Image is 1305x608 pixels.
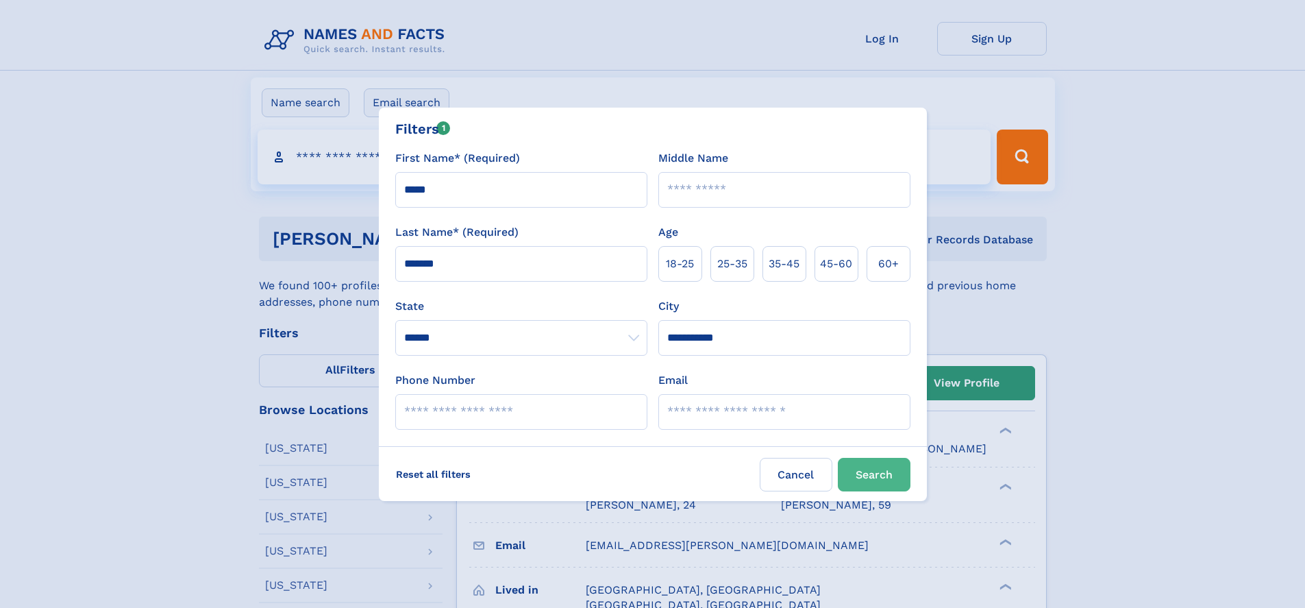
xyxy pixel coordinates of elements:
[760,458,832,491] label: Cancel
[820,256,852,272] span: 45‑60
[878,256,899,272] span: 60+
[658,224,678,241] label: Age
[666,256,694,272] span: 18‑25
[395,150,520,167] label: First Name* (Required)
[395,119,451,139] div: Filters
[387,458,480,491] label: Reset all filters
[769,256,799,272] span: 35‑45
[395,372,475,389] label: Phone Number
[395,298,647,315] label: State
[658,298,679,315] label: City
[838,458,910,491] button: Search
[717,256,747,272] span: 25‑35
[658,150,728,167] label: Middle Name
[395,224,519,241] label: Last Name* (Required)
[658,372,688,389] label: Email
